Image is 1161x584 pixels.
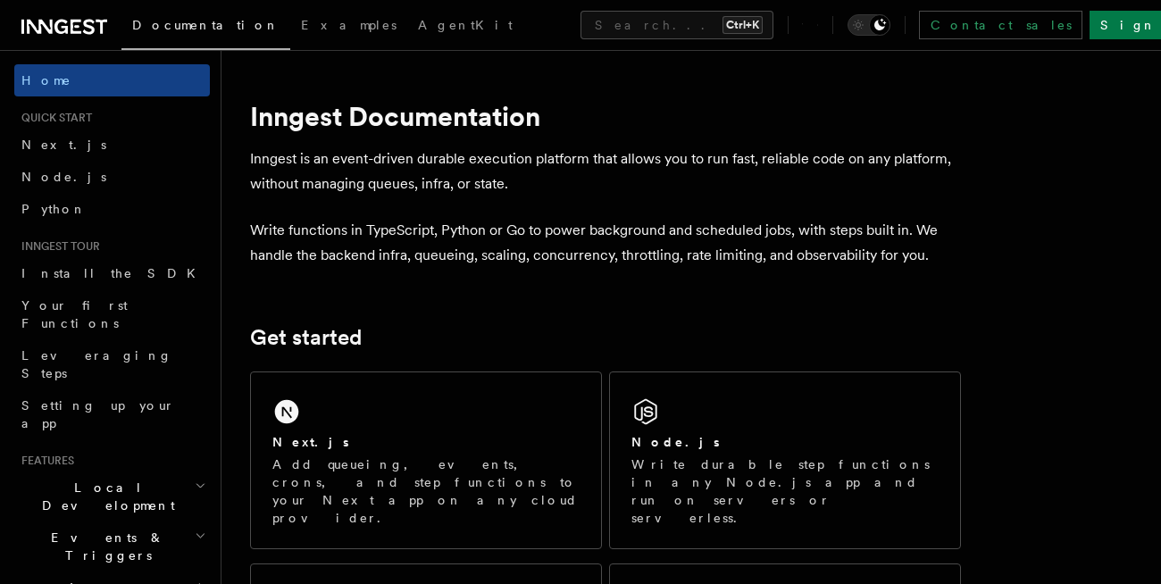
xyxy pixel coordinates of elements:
a: Install the SDK [14,257,210,289]
p: Add queueing, events, crons, and step functions to your Next app on any cloud provider. [272,455,580,527]
h2: Node.js [631,433,720,451]
span: Leveraging Steps [21,348,172,380]
span: Local Development [14,479,195,514]
kbd: Ctrl+K [722,16,763,34]
button: Local Development [14,471,210,521]
h2: Next.js [272,433,349,451]
a: Examples [290,5,407,48]
span: Next.js [21,138,106,152]
a: Next.js [14,129,210,161]
span: Features [14,454,74,468]
a: Setting up your app [14,389,210,439]
a: Next.jsAdd queueing, events, crons, and step functions to your Next app on any cloud provider. [250,371,602,549]
span: Examples [301,18,397,32]
a: Node.jsWrite durable step functions in any Node.js app and run on servers or serverless. [609,371,961,549]
a: Documentation [121,5,290,50]
a: Node.js [14,161,210,193]
span: Install the SDK [21,266,206,280]
span: Home [21,71,71,89]
span: Documentation [132,18,280,32]
span: Setting up your app [21,398,175,430]
span: AgentKit [418,18,513,32]
span: Node.js [21,170,106,184]
span: Your first Functions [21,298,128,330]
a: AgentKit [407,5,523,48]
button: Toggle dark mode [848,14,890,36]
span: Events & Triggers [14,529,195,564]
button: Search...Ctrl+K [580,11,773,39]
a: Home [14,64,210,96]
a: Leveraging Steps [14,339,210,389]
span: Inngest tour [14,239,100,254]
a: Contact sales [919,11,1082,39]
span: Python [21,202,87,216]
h1: Inngest Documentation [250,100,961,132]
span: Quick start [14,111,92,125]
a: Your first Functions [14,289,210,339]
a: Get started [250,325,362,350]
a: Python [14,193,210,225]
p: Write functions in TypeScript, Python or Go to power background and scheduled jobs, with steps bu... [250,218,961,268]
p: Write durable step functions in any Node.js app and run on servers or serverless. [631,455,939,527]
p: Inngest is an event-driven durable execution platform that allows you to run fast, reliable code ... [250,146,961,196]
button: Events & Triggers [14,521,210,571]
